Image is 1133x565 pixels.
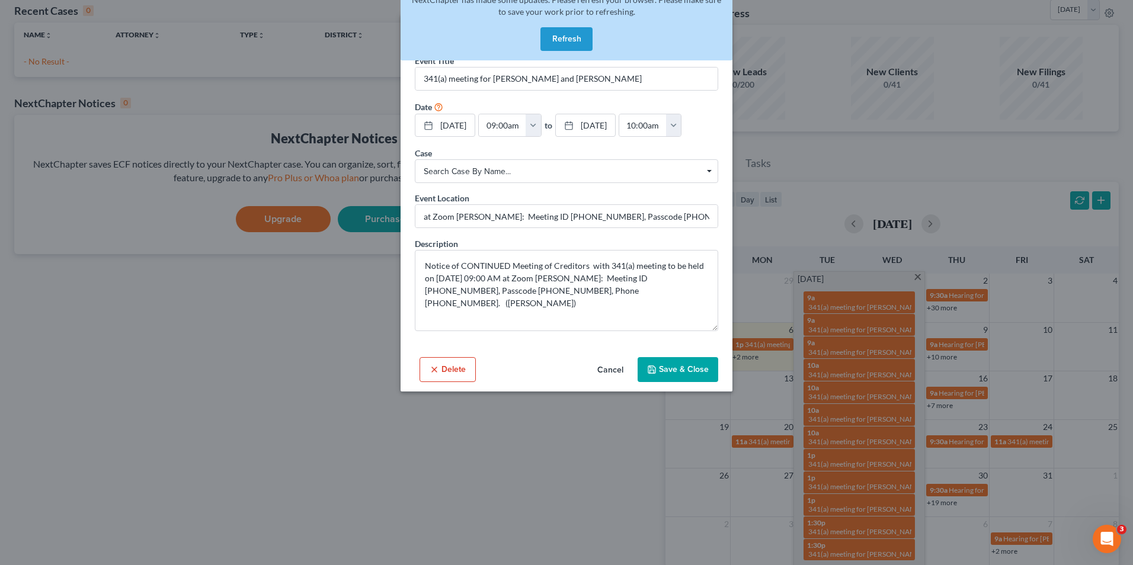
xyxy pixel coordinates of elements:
input: Enter event name... [415,68,718,90]
span: Select box activate [415,159,718,183]
a: [DATE] [556,114,615,137]
input: -- : -- [619,114,667,137]
button: Refresh [540,27,593,51]
iframe: Intercom live chat [1093,525,1121,553]
button: Delete [420,357,476,382]
button: Cancel [588,358,633,382]
a: [DATE] [415,114,475,137]
label: Description [415,237,458,250]
label: Event Location [415,192,469,204]
span: 3 [1117,525,1126,534]
input: -- : -- [479,114,526,137]
input: Enter location... [415,205,718,227]
button: Save & Close [638,357,718,382]
label: Case [415,147,432,159]
span: Search case by name... [424,165,709,178]
label: to [545,119,552,131]
label: Date [415,101,432,113]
